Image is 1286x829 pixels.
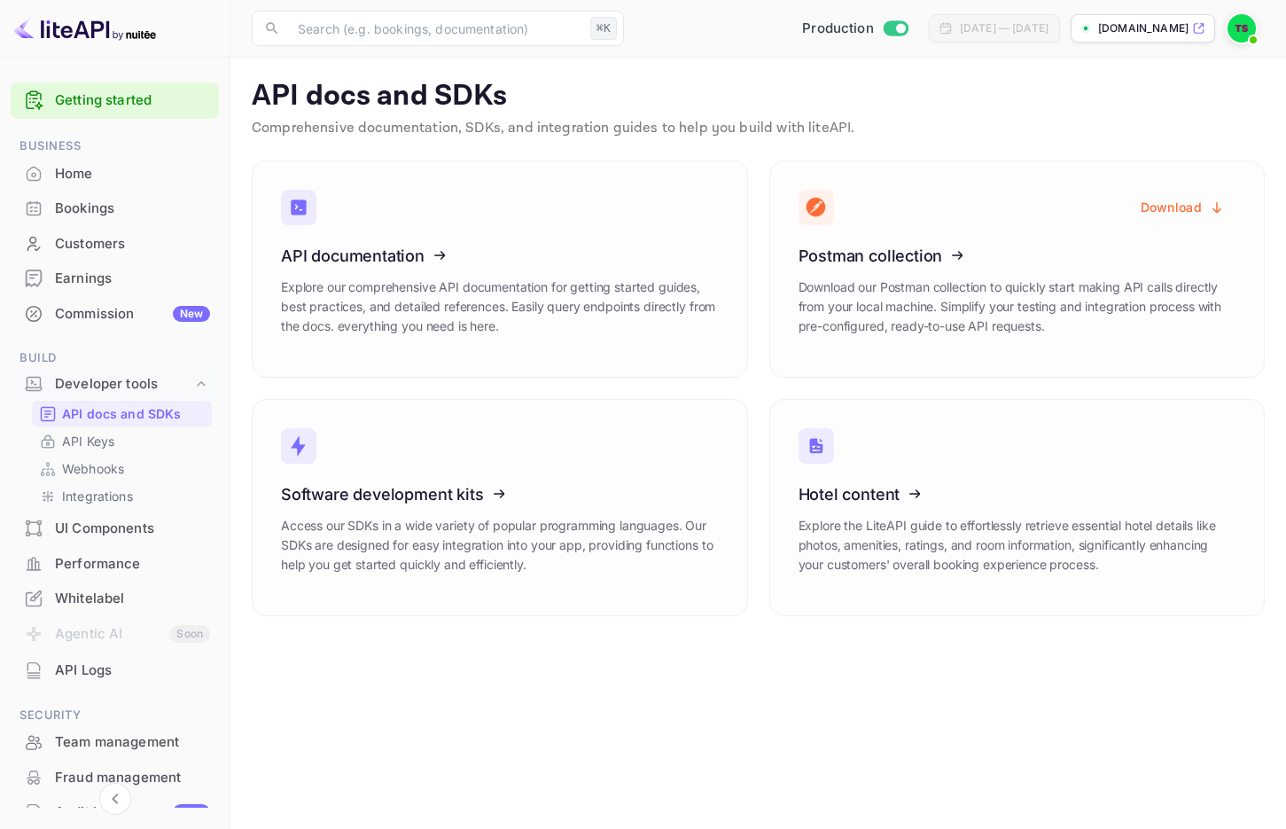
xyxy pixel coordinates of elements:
div: ⌘K [590,17,617,40]
a: Home [11,157,219,190]
a: CommissionNew [11,297,219,330]
div: Whitelabel [11,582,219,616]
a: Earnings [11,262,219,294]
a: Performance [11,547,219,580]
div: Bookings [55,199,210,219]
a: Bookings [11,192,219,224]
a: Hotel contentExplore the LiteAPI guide to effortlessly retrieve essential hotel details like phot... [769,399,1266,616]
div: API docs and SDKs [32,401,212,426]
p: Integrations [62,487,133,505]
div: Customers [11,227,219,262]
img: Teddie Scott [1228,14,1256,43]
a: UI Components [11,512,219,544]
div: Developer tools [55,374,192,395]
div: Home [55,164,210,184]
p: Access our SDKs in a wide variety of popular programming languages. Our SDKs are designed for eas... [281,516,719,575]
div: API Logs [55,661,210,681]
div: Performance [55,554,210,575]
div: New [173,804,210,820]
a: Audit logsNew [11,795,219,828]
div: Earnings [11,262,219,296]
a: Whitelabel [11,582,219,614]
a: Fraud management [11,761,219,794]
span: Security [11,706,219,725]
p: Download our Postman collection to quickly start making API calls directly from your local machin... [799,278,1236,336]
a: Customers [11,227,219,260]
h3: API documentation [281,246,719,265]
span: Build [11,348,219,368]
div: Whitelabel [55,589,210,609]
p: Explore the LiteAPI guide to effortlessly retrieve essential hotel details like photos, amenities... [799,516,1236,575]
h3: Software development kits [281,485,719,504]
p: API docs and SDKs [62,404,182,423]
div: API Keys [32,428,212,454]
p: API Keys [62,432,114,450]
div: Commission [55,304,210,325]
div: Team management [11,725,219,760]
div: UI Components [55,519,210,539]
p: Webhooks [62,459,124,478]
div: CommissionNew [11,297,219,332]
a: Getting started [55,90,210,111]
p: Comprehensive documentation, SDKs, and integration guides to help you build with liteAPI. [252,118,1265,139]
input: Search (e.g. bookings, documentation) [287,11,583,46]
button: Collapse navigation [99,783,131,815]
a: API docs and SDKs [39,404,205,423]
div: New [173,306,210,322]
span: Business [11,137,219,156]
div: UI Components [11,512,219,546]
button: Download [1130,190,1235,224]
div: Getting started [11,82,219,119]
a: Team management [11,725,219,758]
p: Explore our comprehensive API documentation for getting started guides, best practices, and detai... [281,278,719,336]
img: LiteAPI logo [14,14,156,43]
h3: Hotel content [799,485,1236,504]
span: Production [802,19,874,39]
div: Webhooks [32,456,212,481]
p: [DOMAIN_NAME] [1098,20,1189,36]
div: Developer tools [11,369,219,400]
div: Fraud management [11,761,219,795]
div: Fraud management [55,768,210,788]
a: Software development kitsAccess our SDKs in a wide variety of popular programming languages. Our ... [252,399,748,616]
div: Performance [11,547,219,582]
div: Switch to Sandbox mode [795,19,915,39]
a: API Logs [11,653,219,686]
h3: Postman collection [799,246,1236,265]
a: Integrations [39,487,205,505]
div: Customers [55,234,210,254]
a: API documentationExplore our comprehensive API documentation for getting started guides, best pra... [252,160,748,378]
p: API docs and SDKs [252,79,1265,114]
div: Audit logs [55,802,210,823]
div: API Logs [11,653,219,688]
div: Home [11,157,219,192]
div: Team management [55,732,210,753]
div: Integrations [32,483,212,509]
a: Webhooks [39,459,205,478]
div: [DATE] — [DATE] [960,20,1048,36]
div: Earnings [55,269,210,289]
div: Bookings [11,192,219,226]
a: API Keys [39,432,205,450]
